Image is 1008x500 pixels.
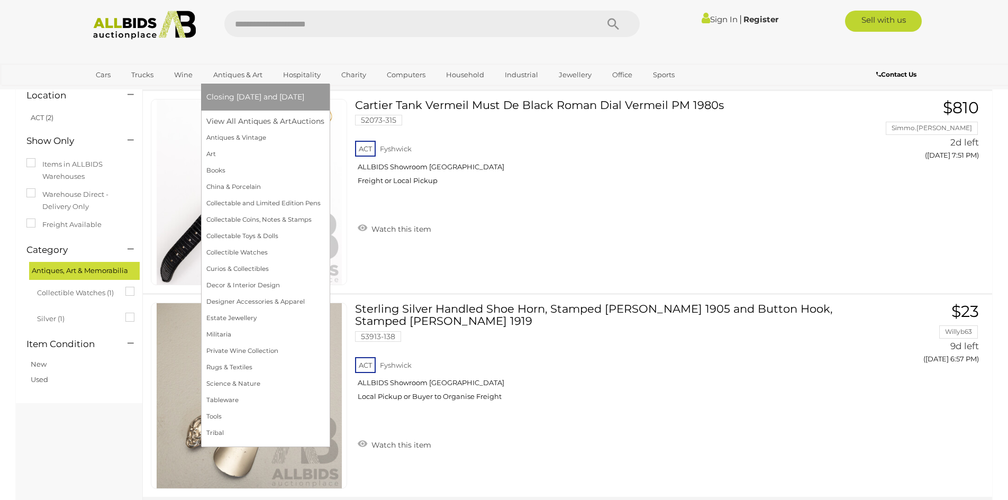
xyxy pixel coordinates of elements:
[157,303,342,488] img: 53913-138a.jpg
[26,339,112,349] h4: Item Condition
[157,99,342,285] img: 52073-315a.jpg
[845,11,922,32] a: Sell with us
[859,99,982,165] a: $810 Simmo.[PERSON_NAME] 2d left ([DATE] 7:51 PM)
[29,262,140,279] div: Antiques, Art & Memorabilia
[355,436,434,452] a: Watch this item
[605,66,639,84] a: Office
[646,66,682,84] a: Sports
[859,303,982,369] a: $23 Willyb63 9d left ([DATE] 6:57 PM)
[26,90,112,101] h4: Location
[334,66,373,84] a: Charity
[587,11,640,37] button: Search
[206,66,269,84] a: Antiques & Art
[743,14,778,24] a: Register
[87,11,202,40] img: Allbids.com.au
[739,13,742,25] span: |
[31,360,47,368] a: New
[276,66,328,84] a: Hospitality
[26,158,132,183] label: Items in ALLBIDS Warehouses
[876,70,916,78] b: Contact Us
[31,375,48,384] a: Used
[124,66,160,84] a: Trucks
[26,136,112,146] h4: Show Only
[355,220,434,236] a: Watch this item
[552,66,598,84] a: Jewellery
[369,440,431,450] span: Watch this item
[876,69,919,80] a: Contact Us
[363,303,842,409] a: Sterling Silver Handled Shoe Horn, Stamped [PERSON_NAME] 1905 and Button Hook, Stamped [PERSON_NA...
[26,245,112,255] h4: Category
[89,84,178,101] a: [GEOGRAPHIC_DATA]
[702,14,738,24] a: Sign In
[89,66,117,84] a: Cars
[498,66,545,84] a: Industrial
[363,99,842,193] a: Cartier Tank Vermeil Must De Black Roman Dial Vermeil PM 1980s 52073-315 ACT Fyshwick ALLBIDS Sho...
[439,66,491,84] a: Household
[37,310,116,325] span: Silver (1)
[167,66,199,84] a: Wine
[943,98,979,117] span: $810
[37,284,116,299] span: Collectible Watches (1)
[26,188,132,213] label: Warehouse Direct - Delivery Only
[31,113,53,122] a: ACT (2)
[951,302,979,321] span: $23
[369,224,431,234] span: Watch this item
[380,66,432,84] a: Computers
[26,219,102,231] label: Freight Available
